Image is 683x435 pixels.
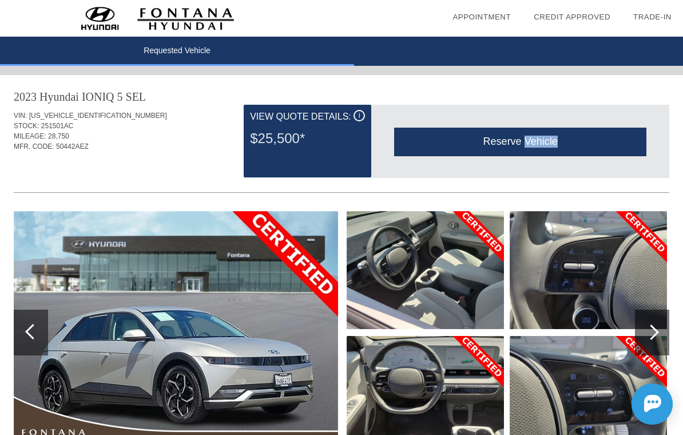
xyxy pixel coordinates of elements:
[14,122,39,130] span: STOCK:
[394,128,646,156] div: Reserve Vehicle
[56,143,89,151] span: 50442AEZ
[347,211,504,329] img: image.aspx
[14,159,669,177] div: Quoted on [DATE] 9:36:48 AM
[14,89,123,105] div: 2023 Hyundai IONIQ 5
[452,13,511,21] a: Appointment
[250,110,365,124] div: View Quote Details:
[14,132,46,140] span: MILEAGE:
[580,373,683,435] iframe: Chat Assistance
[534,13,610,21] a: Credit Approved
[48,132,69,140] span: 28,750
[359,112,360,120] span: i
[14,112,27,120] span: VIN:
[126,89,146,105] div: SEL
[633,13,672,21] a: Trade-In
[41,122,74,130] span: 251501AC
[510,211,667,329] img: image.aspx
[14,143,54,151] span: MFR. CODE:
[250,124,365,153] div: $25,500*
[29,112,167,120] span: [US_VEHICLE_IDENTIFICATION_NUMBER]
